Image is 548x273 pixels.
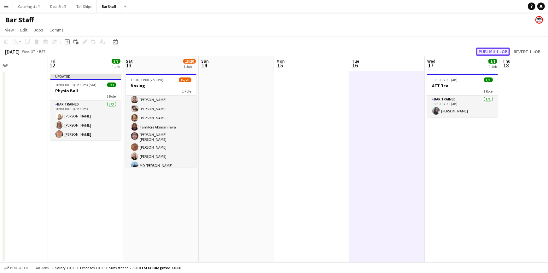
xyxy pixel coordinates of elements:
[97,0,121,13] button: Bar Staff
[484,89,493,94] span: 1 Role
[39,49,45,54] div: BST
[200,62,209,69] span: 14
[427,96,498,117] app-card-role: Bar trained1/113:30-17:30 (4h)[PERSON_NAME]
[112,59,120,64] span: 3/3
[34,27,43,33] span: Jobs
[126,74,196,167] app-job-card: 15:30-23:00 (7h30m)15/20Boxing1 Role[PERSON_NAME]Oluwademilade Oyegun[PERSON_NAME][PERSON_NAME][P...
[112,64,120,69] div: 1 Job
[427,83,498,88] h3: AFT Tea
[488,59,497,64] span: 1/1
[10,266,28,270] span: Budgeted
[50,88,121,94] h3: Physio Ball
[50,74,121,140] app-job-card: Updated18:00-00:30 (6h30m) (Sat)3/3Physio Ball1 RoleBar trained3/318:00-00:30 (6h30m)[PERSON_NAME...
[50,27,64,33] span: Comms
[511,48,543,56] button: Revert 1 job
[126,58,133,64] span: Sat
[183,59,196,64] span: 15/20
[35,265,50,270] span: All jobs
[276,62,285,69] span: 15
[427,58,435,64] span: Wed
[50,101,121,140] app-card-role: Bar trained3/318:00-00:30 (6h30m)[PERSON_NAME][PERSON_NAME][PERSON_NAME]
[489,64,497,69] div: 1 Job
[55,265,181,270] div: Salary £0.00 + Expenses £0.00 + Subsistence £0.00 =
[45,0,71,13] button: Door Staff
[126,83,196,88] h3: Boxing
[50,74,121,79] div: Updated
[179,77,191,82] span: 15/20
[131,77,164,82] span: 15:30-23:00 (7h30m)
[141,265,181,270] span: Total Budgeted £0.00
[201,58,209,64] span: Sun
[277,58,285,64] span: Mon
[484,77,493,82] span: 1/1
[31,26,46,34] a: Jobs
[351,62,359,69] span: 16
[476,48,510,56] button: Publish 1 job
[13,0,45,13] button: Catering staff
[5,15,34,25] h1: Bar Staff
[126,39,196,236] app-card-role: [PERSON_NAME]Oluwademilade Oyegun[PERSON_NAME][PERSON_NAME][PERSON_NAME][PERSON_NAME]Tamilore Aki...
[427,74,498,117] app-job-card: 13:30-17:30 (4h)1/1AFT Tea1 RoleBar trained1/113:30-17:30 (4h)[PERSON_NAME]
[71,0,97,13] button: Tall Ships
[50,58,55,64] span: Fri
[3,264,29,271] button: Budgeted
[50,62,55,69] span: 12
[21,49,37,54] span: Week 37
[5,48,20,55] div: [DATE]
[182,89,191,94] span: 1 Role
[3,26,16,34] a: View
[503,58,510,64] span: Thu
[535,16,543,24] app-user-avatar: Beach Ballroom
[18,26,30,34] a: Edit
[184,64,195,69] div: 1 Job
[55,82,97,87] span: 18:00-00:30 (6h30m) (Sat)
[107,82,116,87] span: 3/3
[352,58,359,64] span: Tue
[20,27,27,33] span: Edit
[432,77,458,82] span: 13:30-17:30 (4h)
[125,62,133,69] span: 13
[107,94,116,99] span: 1 Role
[47,26,66,34] a: Comms
[5,27,14,33] span: View
[426,62,435,69] span: 17
[502,62,510,69] span: 18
